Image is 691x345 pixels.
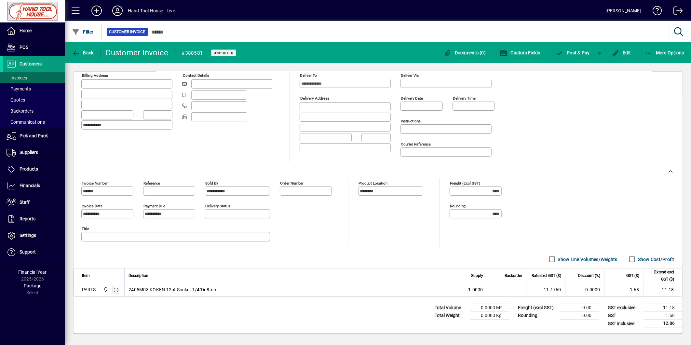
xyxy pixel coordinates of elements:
td: GST inclusive [604,320,644,328]
a: Support [3,244,65,260]
button: Filter [70,26,95,38]
span: Home [20,28,32,33]
a: Suppliers [3,145,65,161]
td: 0.0000 [565,283,604,296]
div: Customer Invoice [106,48,169,58]
label: Show Cost/Profit [637,256,674,263]
span: Rate excl GST ($) [532,272,561,279]
span: Invoices [7,75,27,80]
a: Home [3,23,65,39]
td: Freight (excl GST) [515,304,560,312]
a: Financials [3,178,65,194]
mat-label: Order number [280,181,304,186]
span: More Options [645,50,684,55]
mat-label: Delivery date [401,96,423,101]
mat-label: Instructions [401,119,421,123]
span: Quotes [7,97,25,103]
span: Backorders [7,108,34,114]
td: 1.68 [644,312,683,320]
span: 1.0000 [468,286,483,293]
div: #388581 [182,48,203,58]
span: Edit [612,50,631,55]
td: GST [604,312,644,320]
button: Documents (0) [442,47,488,59]
span: Customer Invoice [109,29,145,35]
span: Package [24,283,41,288]
td: 11.18 [644,304,683,312]
a: Settings [3,228,65,244]
button: Edit [610,47,633,59]
mat-label: Reference [143,181,160,186]
td: 0.00 [560,312,599,320]
span: Products [20,166,38,172]
span: Backorder [505,272,522,279]
button: Custom Fields [498,47,542,59]
a: Payments [3,83,65,94]
span: Back [72,50,94,55]
span: POS [20,45,28,50]
td: 0.0000 M³ [470,304,509,312]
div: Hand Tool House - Live [128,6,175,16]
a: POS [3,39,65,56]
span: Support [20,249,36,255]
span: Pick and Pack [20,133,48,138]
a: Backorders [3,105,65,117]
div: PARTS [82,286,96,293]
a: Pick and Pack [3,128,65,144]
mat-label: Deliver To [300,73,317,78]
td: 11.18 [643,283,682,296]
button: Add [86,5,107,17]
button: More Options [643,47,686,59]
span: Payments [7,86,31,91]
app-page-header-button: Back [65,47,101,59]
span: Customers [20,61,42,66]
mat-label: Deliver via [401,73,419,78]
span: Filter [72,29,94,34]
td: 0.00 [560,304,599,312]
span: Staff [20,200,30,205]
span: P [567,50,570,55]
mat-label: Invoice date [82,204,102,208]
button: Post & Pay [552,47,593,59]
label: Show Line Volumes/Weights [557,256,617,263]
span: Description [129,272,148,279]
span: ost & Pay [556,50,590,55]
td: 12.86 [644,320,683,328]
div: 11.1760 [530,286,561,293]
a: Logout [669,1,683,22]
td: 0.0000 Kg [470,312,509,320]
span: Unposted [214,51,234,55]
mat-label: Product location [359,181,387,186]
td: Rounding [515,312,560,320]
span: Suppliers [20,150,38,155]
span: Documents (0) [444,50,486,55]
a: Communications [3,117,65,128]
span: Reports [20,216,35,221]
mat-label: Sold by [205,181,218,186]
mat-label: Courier Reference [401,142,431,146]
td: 1.68 [604,283,643,296]
td: Total Weight [431,312,470,320]
span: Frankton [102,286,109,293]
a: Quotes [3,94,65,105]
span: Discount (%) [578,272,600,279]
a: Reports [3,211,65,227]
span: Communications [7,119,45,125]
span: Supply [471,272,483,279]
div: [PERSON_NAME] [606,6,641,16]
mat-label: Invoice number [82,181,108,186]
mat-label: Delivery status [205,204,230,208]
span: Financials [20,183,40,188]
span: Settings [20,233,36,238]
a: Staff [3,194,65,211]
a: Knowledge Base [648,1,662,22]
mat-label: Freight (excl GST) [450,181,480,186]
span: GST ($) [626,272,639,279]
mat-label: Title [82,227,89,231]
mat-label: Rounding [450,204,466,208]
td: GST exclusive [604,304,644,312]
mat-label: Delivery time [453,96,476,101]
button: Back [70,47,95,59]
a: Invoices [3,72,65,83]
span: Financial Year [19,269,47,275]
